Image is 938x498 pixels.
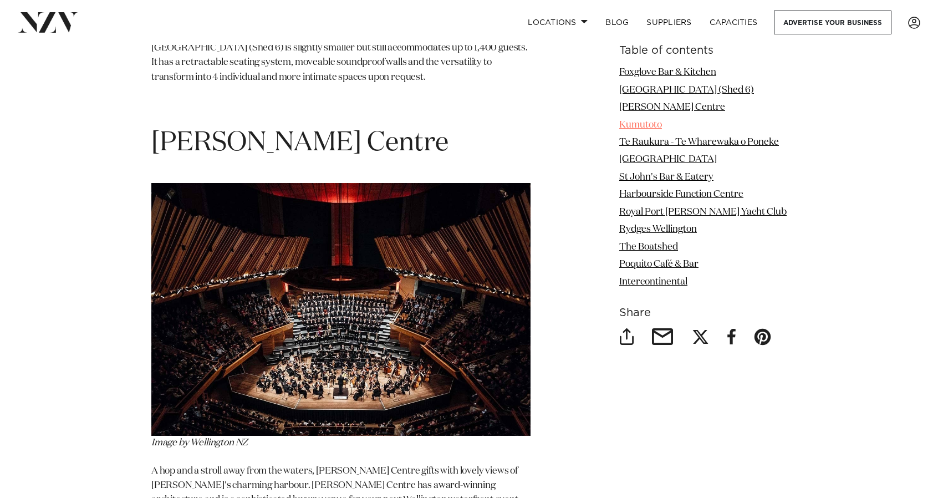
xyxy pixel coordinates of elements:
[619,242,678,251] a: The Boatshed
[619,225,697,234] a: Rydges Wellington
[519,11,597,34] a: Locations
[619,260,699,269] a: Poquito Café & Bar
[18,12,78,32] img: nzv-logo.png
[597,11,638,34] a: BLOG
[619,307,787,319] h6: Share
[619,207,787,217] a: Royal Port [PERSON_NAME] Yacht Club
[774,11,891,34] a: Advertise your business
[619,120,662,129] a: Kumutoto
[619,68,716,77] a: Foxglove Bar & Kitchen
[619,172,713,182] a: St John's Bar & Eatery
[151,126,531,161] h1: [PERSON_NAME] Centre
[619,103,725,112] a: [PERSON_NAME] Centre
[619,138,779,147] a: Te Raukura - Te Wharewaka o Poneke
[701,11,767,34] a: Capacities
[638,11,700,34] a: SUPPLIERS
[619,277,687,286] a: Intercontinental
[151,438,248,448] em: Image by Wellington NZ
[619,85,754,94] a: [GEOGRAPHIC_DATA] (Shed 6)
[619,190,743,199] a: Harbourside Function Centre
[619,45,787,57] h6: Table of contents
[619,155,717,164] a: [GEOGRAPHIC_DATA]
